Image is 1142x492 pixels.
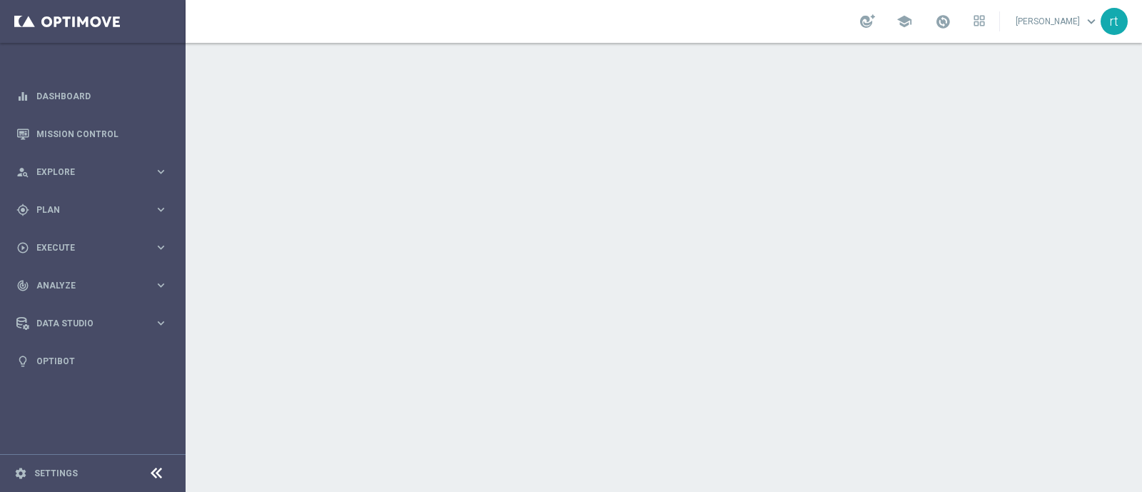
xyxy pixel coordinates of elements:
div: Dashboard [16,77,168,115]
a: Mission Control [36,115,168,153]
a: Settings [34,469,78,478]
div: Analyze [16,279,154,292]
span: Analyze [36,281,154,290]
i: settings [14,467,27,480]
a: Optibot [36,342,168,380]
a: [PERSON_NAME]keyboard_arrow_down [1014,11,1101,32]
i: keyboard_arrow_right [154,165,168,179]
i: track_changes [16,279,29,292]
span: Plan [36,206,154,214]
i: gps_fixed [16,204,29,216]
i: keyboard_arrow_right [154,278,168,292]
i: equalizer [16,90,29,103]
i: keyboard_arrow_right [154,316,168,330]
div: Explore [16,166,154,179]
div: Data Studio [16,317,154,330]
div: Plan [16,204,154,216]
button: track_changes Analyze keyboard_arrow_right [16,280,168,291]
a: Dashboard [36,77,168,115]
button: play_circle_outline Execute keyboard_arrow_right [16,242,168,253]
button: equalizer Dashboard [16,91,168,102]
i: person_search [16,166,29,179]
button: person_search Explore keyboard_arrow_right [16,166,168,178]
span: keyboard_arrow_down [1083,14,1099,29]
i: play_circle_outline [16,241,29,254]
button: Mission Control [16,129,168,140]
div: Optibot [16,342,168,380]
i: lightbulb [16,355,29,368]
span: Data Studio [36,319,154,328]
i: keyboard_arrow_right [154,203,168,216]
div: Mission Control [16,115,168,153]
button: gps_fixed Plan keyboard_arrow_right [16,204,168,216]
span: Explore [36,168,154,176]
span: school [896,14,912,29]
div: Execute [16,241,154,254]
button: lightbulb Optibot [16,356,168,367]
i: keyboard_arrow_right [154,241,168,254]
div: rt [1101,8,1128,35]
button: Data Studio keyboard_arrow_right [16,318,168,329]
span: Execute [36,244,154,252]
